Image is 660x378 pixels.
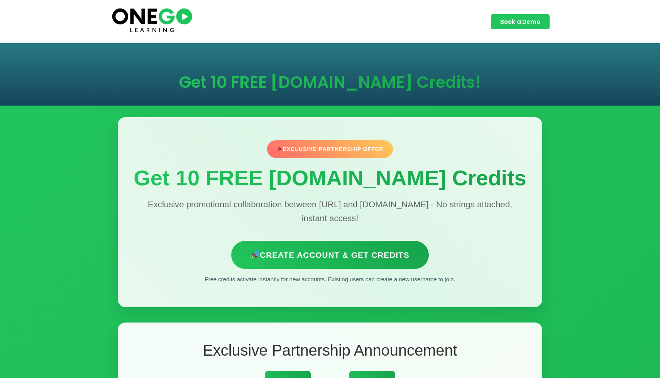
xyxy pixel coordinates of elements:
[277,146,282,151] img: 🎉
[127,74,533,91] h1: Get 10 FREE [DOMAIN_NAME] Credits!
[267,140,393,158] div: Exclusive Partnership Offer
[491,14,550,29] a: Book a Demo
[500,19,540,25] span: Book a Demo
[133,342,527,359] h2: Exclusive Partnership Announcement
[133,166,527,190] h1: Get 10 FREE [DOMAIN_NAME] Credits
[251,250,259,259] img: 🚀
[133,198,527,225] p: Exclusive promotional collaboration between [URL] and [DOMAIN_NAME] - No strings attached, instan...
[231,241,428,269] a: Create Account & Get Credits
[133,275,527,284] p: Free credits activate instantly for new accounts. Existing users can create a new username to join.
